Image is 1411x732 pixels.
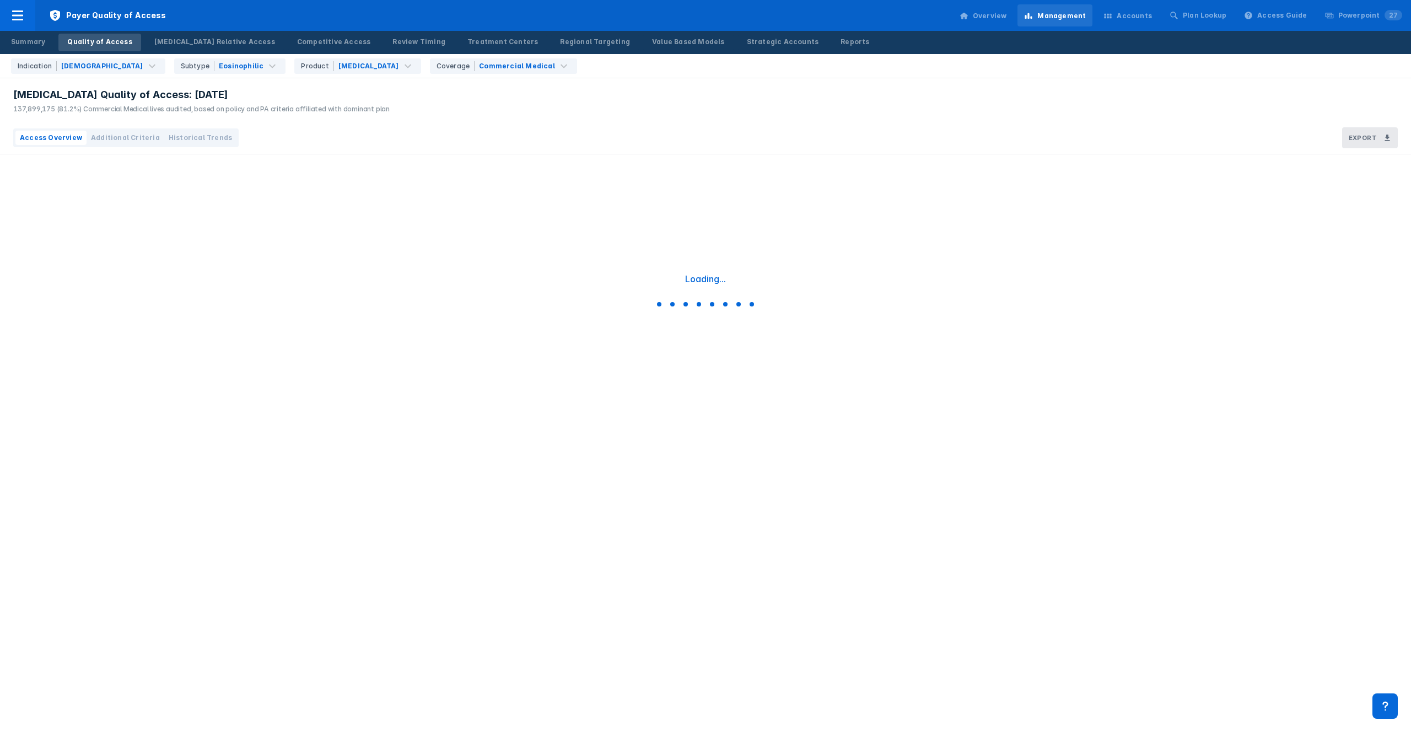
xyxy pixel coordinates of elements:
[479,61,555,71] div: Commercial Medical
[1342,127,1398,148] button: Export
[164,131,236,145] button: Historical Trends
[2,34,54,51] a: Summary
[1338,10,1402,20] div: Powerpoint
[15,131,87,145] button: Access Overview
[87,131,164,145] button: Additional Criteria
[1183,10,1226,20] div: Plan Lookup
[1257,10,1307,20] div: Access Guide
[738,34,828,51] a: Strategic Accounts
[551,34,639,51] a: Regional Targeting
[384,34,454,51] a: Review Timing
[219,61,263,71] div: Eosinophilic
[13,88,228,101] span: [MEDICAL_DATA] Quality of Access: [DATE]
[58,34,141,51] a: Quality of Access
[1037,11,1086,21] div: Management
[392,37,445,47] div: Review Timing
[297,37,371,47] div: Competitive Access
[181,61,214,71] div: Subtype
[11,37,45,47] div: Summary
[1117,11,1152,21] div: Accounts
[841,37,869,47] div: Reports
[169,133,232,143] span: Historical Trends
[61,61,143,71] div: [DEMOGRAPHIC_DATA]
[459,34,547,51] a: Treatment Centers
[301,61,333,71] div: Product
[973,11,1007,21] div: Overview
[18,61,57,71] div: Indication
[91,133,160,143] span: Additional Criteria
[467,37,538,47] div: Treatment Centers
[1097,4,1159,26] a: Accounts
[1372,693,1398,719] div: Contact Support
[13,104,390,114] div: 137,899,175 (81.2%) Commercial Medical lives audited, based on policy and PA criteria affiliated ...
[288,34,380,51] a: Competitive Access
[146,34,284,51] a: [MEDICAL_DATA] Relative Access
[1385,10,1402,20] span: 27
[747,37,819,47] div: Strategic Accounts
[20,133,82,143] span: Access Overview
[437,61,475,71] div: Coverage
[953,4,1014,26] a: Overview
[685,273,726,284] div: Loading...
[832,34,878,51] a: Reports
[67,37,132,47] div: Quality of Access
[1017,4,1092,26] a: Management
[643,34,734,51] a: Value Based Models
[338,61,399,71] div: [MEDICAL_DATA]
[154,37,275,47] div: [MEDICAL_DATA] Relative Access
[1349,134,1377,142] h3: Export
[560,37,630,47] div: Regional Targeting
[652,37,725,47] div: Value Based Models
